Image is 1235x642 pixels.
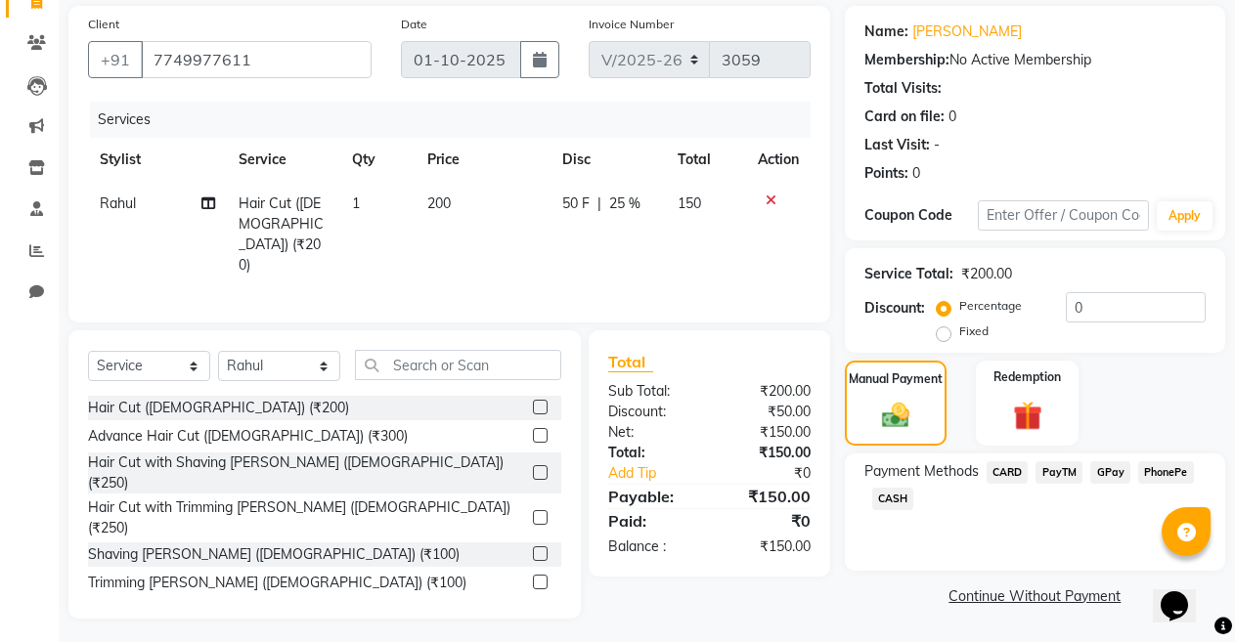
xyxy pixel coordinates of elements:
[340,138,416,182] th: Qty
[666,138,746,182] th: Total
[141,41,372,78] input: Search by Name/Mobile/Email/Code
[959,322,989,340] label: Fixed
[912,163,920,184] div: 0
[90,102,825,138] div: Services
[912,21,1022,42] a: [PERSON_NAME]
[864,107,945,127] div: Card on file:
[864,264,953,284] div: Service Total:
[88,426,408,447] div: Advance Hair Cut ([DEMOGRAPHIC_DATA]) (₹300)
[597,193,601,214] span: |
[609,193,640,214] span: 25 %
[864,50,949,70] div: Membership:
[948,107,956,127] div: 0
[88,16,119,33] label: Client
[100,194,136,212] span: Rahul
[864,298,925,319] div: Discount:
[594,422,709,443] div: Net:
[416,138,551,182] th: Price
[709,422,824,443] div: ₹150.00
[978,200,1149,231] input: Enter Offer / Coupon Code
[88,398,349,418] div: Hair Cut ([DEMOGRAPHIC_DATA]) (₹200)
[608,352,653,372] span: Total
[594,443,709,463] div: Total:
[88,41,143,78] button: +91
[993,368,1061,386] label: Redemption
[864,163,908,184] div: Points:
[709,402,824,422] div: ₹50.00
[88,573,466,593] div: Trimming [PERSON_NAME] ([DEMOGRAPHIC_DATA]) (₹100)
[709,536,824,557] div: ₹150.00
[873,400,918,431] img: _cash.svg
[427,194,451,212] span: 200
[589,16,674,33] label: Invoice Number
[594,485,709,508] div: Payable:
[88,138,227,182] th: Stylist
[88,452,525,493] div: Hair Cut with Shaving [PERSON_NAME] ([DEMOGRAPHIC_DATA]) (₹250)
[88,497,525,538] div: Hair Cut with Trimming [PERSON_NAME] ([DEMOGRAPHIC_DATA]) (₹250)
[872,488,914,510] span: CASH
[1036,461,1082,484] span: PayTM
[1153,564,1215,622] iframe: chat widget
[934,135,940,155] div: -
[864,50,1206,70] div: No Active Membership
[355,350,561,380] input: Search or Scan
[709,485,824,508] div: ₹150.00
[1157,201,1213,231] button: Apply
[551,138,666,182] th: Disc
[401,16,427,33] label: Date
[864,21,908,42] div: Name:
[594,463,728,484] a: Add Tip
[709,509,824,533] div: ₹0
[562,193,590,214] span: 50 F
[227,138,340,182] th: Service
[849,586,1221,607] a: Continue Without Payment
[594,536,709,557] div: Balance :
[864,461,979,482] span: Payment Methods
[594,509,709,533] div: Paid:
[864,135,930,155] div: Last Visit:
[728,463,825,484] div: ₹0
[594,402,709,422] div: Discount:
[959,297,1022,315] label: Percentage
[709,443,824,463] div: ₹150.00
[352,194,360,212] span: 1
[1004,398,1052,434] img: _gift.svg
[709,381,824,402] div: ₹200.00
[864,205,978,226] div: Coupon Code
[1090,461,1130,484] span: GPay
[961,264,1012,284] div: ₹200.00
[987,461,1029,484] span: CARD
[594,381,709,402] div: Sub Total:
[1138,461,1194,484] span: PhonePe
[746,138,811,182] th: Action
[88,544,460,565] div: Shaving [PERSON_NAME] ([DEMOGRAPHIC_DATA]) (₹100)
[849,370,943,388] label: Manual Payment
[239,194,324,274] span: Hair Cut ([DEMOGRAPHIC_DATA]) (₹200)
[864,78,942,99] div: Total Visits:
[678,194,701,212] span: 150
